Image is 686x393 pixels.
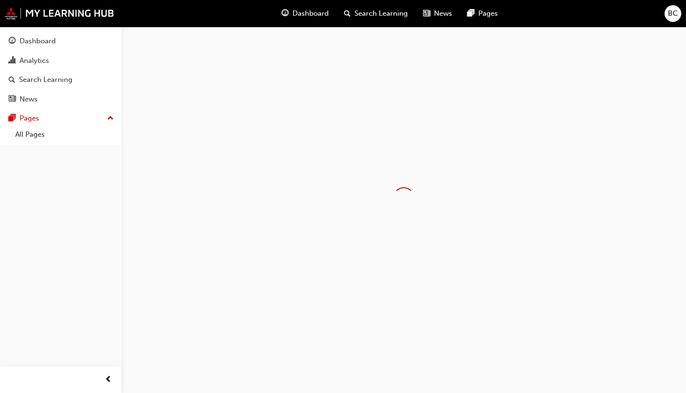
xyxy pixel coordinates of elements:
div: Pages [20,113,39,124]
span: prev-icon [105,374,112,386]
span: Dashboard [293,8,329,19]
a: pages-iconPages [460,4,505,23]
a: All Pages [11,127,118,142]
span: search-icon [344,8,351,20]
div: Analytics [20,55,49,66]
span: News [434,8,452,19]
a: Analytics [4,52,118,70]
span: guage-icon [282,8,289,20]
a: guage-iconDashboard [274,4,336,23]
button: Pages [4,110,118,127]
span: pages-icon [9,114,16,123]
span: pages-icon [467,8,474,20]
button: BC [665,5,681,22]
a: News [4,91,118,108]
span: chart-icon [9,57,16,65]
span: Search Learning [354,8,408,19]
div: Dashboard [20,36,56,47]
span: Pages [478,8,498,19]
span: up-icon [107,112,114,125]
a: Search Learning [4,71,118,89]
div: News [20,94,38,105]
button: DashboardAnalyticsSearch LearningNews [4,30,118,110]
span: search-icon [9,76,15,84]
img: mmal [5,7,114,20]
span: news-icon [9,95,16,104]
span: BC [668,8,678,19]
a: Dashboard [4,32,118,50]
span: news-icon [423,8,430,20]
div: Search Learning [19,74,72,85]
a: search-iconSearch Learning [336,4,415,23]
span: guage-icon [9,37,16,46]
a: news-iconNews [415,4,460,23]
